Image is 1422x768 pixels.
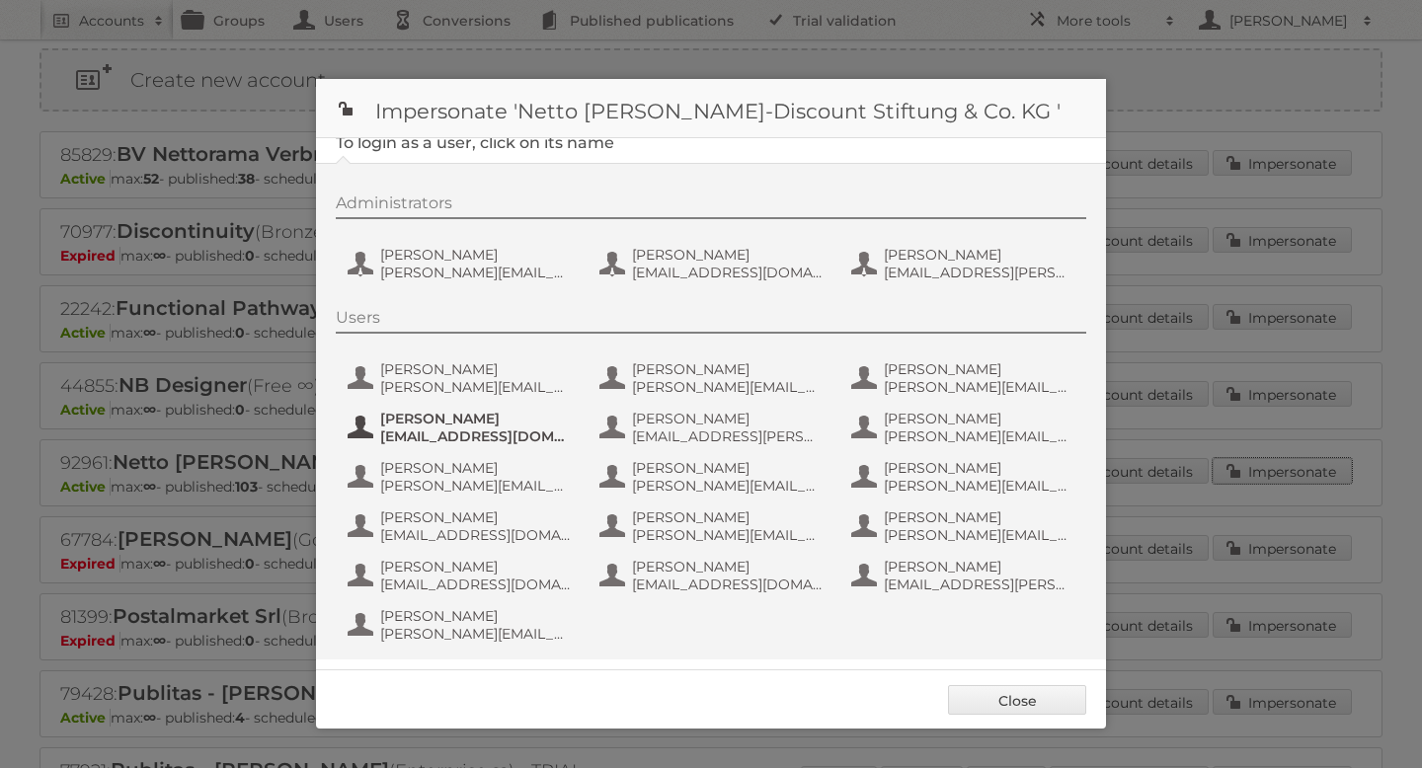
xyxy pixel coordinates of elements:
[948,685,1086,715] a: Close
[884,427,1075,445] span: [PERSON_NAME][EMAIL_ADDRESS][PERSON_NAME][PERSON_NAME][DOMAIN_NAME]
[380,526,572,544] span: [EMAIL_ADDRESS][DOMAIN_NAME]
[884,360,1075,378] span: [PERSON_NAME]
[380,378,572,396] span: [PERSON_NAME][EMAIL_ADDRESS][DOMAIN_NAME]
[346,506,578,546] button: [PERSON_NAME] [EMAIL_ADDRESS][DOMAIN_NAME]
[632,264,824,281] span: [EMAIL_ADDRESS][DOMAIN_NAME]
[632,378,824,396] span: [PERSON_NAME][EMAIL_ADDRESS][PERSON_NAME][PERSON_NAME][DOMAIN_NAME]
[632,459,824,477] span: [PERSON_NAME]
[632,526,824,544] span: [PERSON_NAME][EMAIL_ADDRESS][DOMAIN_NAME]
[380,360,572,378] span: [PERSON_NAME]
[597,408,829,447] button: [PERSON_NAME] [EMAIL_ADDRESS][PERSON_NAME][PERSON_NAME][DOMAIN_NAME]
[884,558,1075,576] span: [PERSON_NAME]
[346,556,578,595] button: [PERSON_NAME] [EMAIL_ADDRESS][DOMAIN_NAME]
[632,576,824,593] span: [EMAIL_ADDRESS][DOMAIN_NAME]
[632,360,824,378] span: [PERSON_NAME]
[597,556,829,595] button: [PERSON_NAME] [EMAIL_ADDRESS][DOMAIN_NAME]
[597,358,829,398] button: [PERSON_NAME] [PERSON_NAME][EMAIL_ADDRESS][PERSON_NAME][PERSON_NAME][DOMAIN_NAME]
[884,264,1075,281] span: [EMAIL_ADDRESS][PERSON_NAME][PERSON_NAME][DOMAIN_NAME]
[884,477,1075,495] span: [PERSON_NAME][EMAIL_ADDRESS][PERSON_NAME][PERSON_NAME][DOMAIN_NAME]
[336,193,1086,219] div: Administrators
[884,576,1075,593] span: [EMAIL_ADDRESS][PERSON_NAME][PERSON_NAME][DOMAIN_NAME]
[597,506,829,546] button: [PERSON_NAME] [PERSON_NAME][EMAIL_ADDRESS][DOMAIN_NAME]
[632,477,824,495] span: [PERSON_NAME][EMAIL_ADDRESS][PERSON_NAME][DOMAIN_NAME]
[346,605,578,645] button: [PERSON_NAME] [PERSON_NAME][EMAIL_ADDRESS][PERSON_NAME][DOMAIN_NAME]
[336,133,614,152] legend: To login as a user, click on its name
[380,607,572,625] span: [PERSON_NAME]
[597,244,829,283] button: [PERSON_NAME] [EMAIL_ADDRESS][DOMAIN_NAME]
[632,558,824,576] span: [PERSON_NAME]
[632,508,824,526] span: [PERSON_NAME]
[346,358,578,398] button: [PERSON_NAME] [PERSON_NAME][EMAIL_ADDRESS][DOMAIN_NAME]
[346,408,578,447] button: [PERSON_NAME] [EMAIL_ADDRESS][DOMAIN_NAME]
[380,264,572,281] span: [PERSON_NAME][EMAIL_ADDRESS][PERSON_NAME][DOMAIN_NAME]
[336,308,1086,334] div: Users
[849,358,1081,398] button: [PERSON_NAME] [PERSON_NAME][EMAIL_ADDRESS][PERSON_NAME][DOMAIN_NAME]
[380,427,572,445] span: [EMAIL_ADDRESS][DOMAIN_NAME]
[884,410,1075,427] span: [PERSON_NAME]
[849,457,1081,497] button: [PERSON_NAME] [PERSON_NAME][EMAIL_ADDRESS][PERSON_NAME][PERSON_NAME][DOMAIN_NAME]
[346,244,578,283] button: [PERSON_NAME] [PERSON_NAME][EMAIL_ADDRESS][PERSON_NAME][DOMAIN_NAME]
[849,556,1081,595] button: [PERSON_NAME] [EMAIL_ADDRESS][PERSON_NAME][PERSON_NAME][DOMAIN_NAME]
[884,378,1075,396] span: [PERSON_NAME][EMAIL_ADDRESS][PERSON_NAME][DOMAIN_NAME]
[849,506,1081,546] button: [PERSON_NAME] [PERSON_NAME][EMAIL_ADDRESS][PERSON_NAME][PERSON_NAME][DOMAIN_NAME]
[597,457,829,497] button: [PERSON_NAME] [PERSON_NAME][EMAIL_ADDRESS][PERSON_NAME][DOMAIN_NAME]
[884,526,1075,544] span: [PERSON_NAME][EMAIL_ADDRESS][PERSON_NAME][PERSON_NAME][DOMAIN_NAME]
[849,408,1081,447] button: [PERSON_NAME] [PERSON_NAME][EMAIL_ADDRESS][PERSON_NAME][PERSON_NAME][DOMAIN_NAME]
[380,459,572,477] span: [PERSON_NAME]
[380,246,572,264] span: [PERSON_NAME]
[884,246,1075,264] span: [PERSON_NAME]
[346,457,578,497] button: [PERSON_NAME] [PERSON_NAME][EMAIL_ADDRESS][PERSON_NAME][PERSON_NAME][DOMAIN_NAME]
[380,508,572,526] span: [PERSON_NAME]
[632,410,824,427] span: [PERSON_NAME]
[380,410,572,427] span: [PERSON_NAME]
[884,459,1075,477] span: [PERSON_NAME]
[632,246,824,264] span: [PERSON_NAME]
[380,625,572,643] span: [PERSON_NAME][EMAIL_ADDRESS][PERSON_NAME][DOMAIN_NAME]
[380,477,572,495] span: [PERSON_NAME][EMAIL_ADDRESS][PERSON_NAME][PERSON_NAME][DOMAIN_NAME]
[380,558,572,576] span: [PERSON_NAME]
[380,576,572,593] span: [EMAIL_ADDRESS][DOMAIN_NAME]
[849,244,1081,283] button: [PERSON_NAME] [EMAIL_ADDRESS][PERSON_NAME][PERSON_NAME][DOMAIN_NAME]
[884,508,1075,526] span: [PERSON_NAME]
[316,79,1106,138] h1: Impersonate 'Netto [PERSON_NAME]-Discount Stiftung & Co. KG '
[632,427,824,445] span: [EMAIL_ADDRESS][PERSON_NAME][PERSON_NAME][DOMAIN_NAME]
